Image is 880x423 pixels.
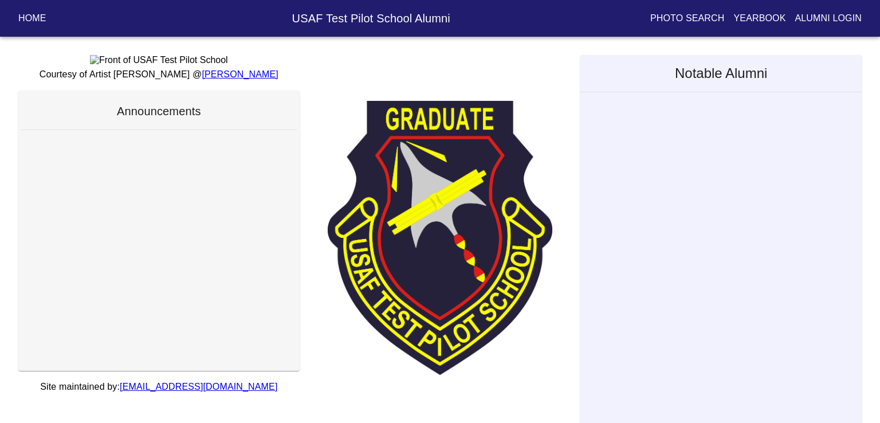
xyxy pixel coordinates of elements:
p: Courtesy of Artist [PERSON_NAME] @ [18,68,300,81]
button: Photo Search [646,8,729,29]
h5: Notable Alumni [580,55,862,92]
button: Alumni Login [791,8,867,29]
button: Yearbook [729,8,790,29]
h6: Announcements [21,102,297,120]
h6: USAF Test Pilot School Alumni [133,9,609,28]
img: Front of USAF Test Pilot School [90,55,228,65]
a: [PERSON_NAME] [202,69,278,79]
p: Photo Search [650,11,725,25]
a: [EMAIL_ADDRESS][DOMAIN_NAME] [120,382,277,391]
p: Alumni Login [795,11,862,25]
button: Home [14,8,51,29]
p: Site maintained by: [18,380,300,394]
p: Home [18,11,46,25]
img: TPS Patch [328,101,553,375]
p: Yearbook [733,11,785,25]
